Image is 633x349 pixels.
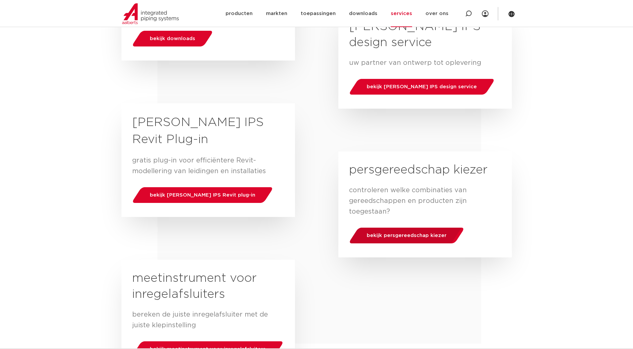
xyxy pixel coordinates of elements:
span: bereken de juiste inregelafsluiter met de juiste klepinstelling [132,311,268,329]
span: bekijk [PERSON_NAME] IPS Revit plug-in [150,193,255,198]
h2: meetinstrument voor inregelafsluiters [132,270,284,303]
a: [PERSON_NAME] IPS Revit Plug-in gratis plug-in voor efficiëntere Revit-modellering van leidingen ... [121,103,295,217]
a: [PERSON_NAME] IPS design service uw partner van ontwerp tot opleveringbekijk [PERSON_NAME] IPS de... [338,8,512,109]
h2: persgereedschap kiezer [349,162,501,178]
h3: [PERSON_NAME] IPS Revit Plug-in [132,114,284,148]
span: bekijk downloads [150,36,195,41]
h2: [PERSON_NAME] IPS design service [349,19,501,51]
span: controleren welke combinaties van gereedschappen en producten zijn toegestaan? [349,187,467,215]
span: bekijk persgereedschap kiezer [367,233,446,238]
span: uw partner van ontwerp tot oplevering [349,60,481,66]
span: bekijk [PERSON_NAME] IPS design service [367,84,477,89]
a: persgereedschap kiezer controleren welke combinaties van gereedschappen en producten zijn toegest... [338,151,512,257]
span: gratis plug-in voor efficiëntere Revit-modellering van leidingen en installaties [132,157,266,174]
